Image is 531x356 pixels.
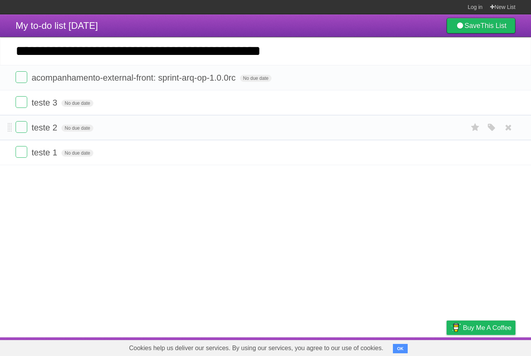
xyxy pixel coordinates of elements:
[16,121,27,133] label: Done
[369,339,400,354] a: Developers
[16,71,27,83] label: Done
[447,321,515,335] a: Buy me a coffee
[16,96,27,108] label: Done
[121,340,391,356] span: Cookies help us deliver our services. By using our services, you agree to our use of cookies.
[410,339,427,354] a: Terms
[463,321,512,335] span: Buy me a coffee
[436,339,457,354] a: Privacy
[61,125,93,132] span: No due date
[447,18,515,33] a: SaveThis List
[32,98,59,108] span: teste 3
[240,75,272,82] span: No due date
[480,22,506,30] b: This List
[32,148,59,157] span: teste 1
[61,100,93,107] span: No due date
[343,339,359,354] a: About
[16,146,27,158] label: Done
[450,321,461,334] img: Buy me a coffee
[32,73,238,83] span: acompanhamento-external-front: sprint-arq-op-1.0.0rc
[32,123,59,132] span: teste 2
[468,121,483,134] label: Star task
[61,150,93,157] span: No due date
[393,344,408,353] button: OK
[466,339,515,354] a: Suggest a feature
[16,20,98,31] span: My to-do list [DATE]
